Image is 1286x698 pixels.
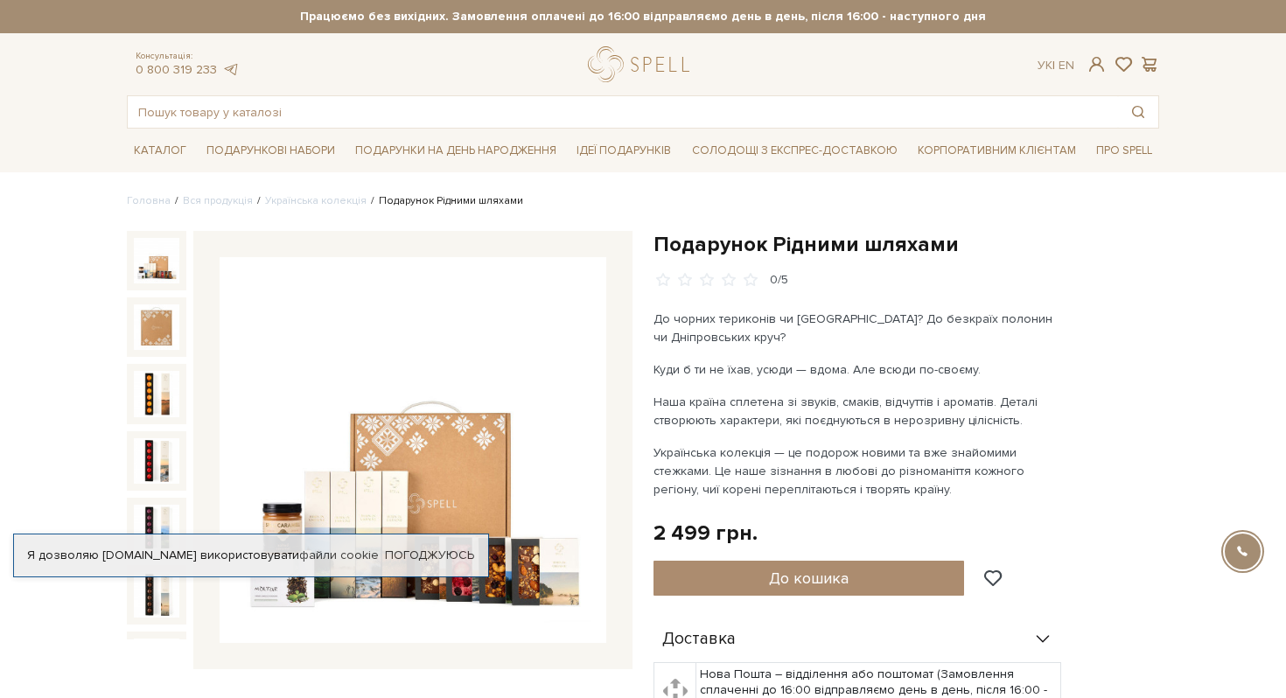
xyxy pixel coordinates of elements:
a: Каталог [127,137,193,164]
p: До чорних териконів чи [GEOGRAPHIC_DATA]? До безкраїх полонин чи Дніпровських круч? [653,310,1064,346]
a: Головна [127,194,171,207]
span: | [1052,58,1055,73]
img: Подарунок Рідними шляхами [220,257,606,644]
p: Наша країна сплетена зі звуків, смаків, відчуттів і ароматів. Деталі створюють характери, які поє... [653,393,1064,429]
img: Подарунок Рідними шляхами [134,572,179,618]
a: Про Spell [1089,137,1159,164]
strong: Працюємо без вихідних. Замовлення оплачені до 16:00 відправляємо день в день, після 16:00 - насту... [127,9,1159,24]
img: Подарунок Рідними шляхами [134,438,179,484]
a: Подарунки на День народження [348,137,563,164]
li: Подарунок Рідними шляхами [367,193,523,209]
img: Подарунок Рідними шляхами [134,505,179,550]
a: Українська колекція [265,194,367,207]
a: En [1059,58,1074,73]
button: Пошук товару у каталозі [1118,96,1158,128]
div: Ук [1038,58,1074,73]
a: Ідеї подарунків [570,137,678,164]
div: 2 499 грн. [653,520,758,547]
span: Доставка [662,632,736,647]
div: Я дозволяю [DOMAIN_NAME] використовувати [14,548,488,563]
img: Подарунок Рідними шляхами [134,304,179,350]
a: Корпоративним клієнтам [911,137,1083,164]
button: До кошика [653,561,964,596]
a: 0 800 319 233 [136,62,217,77]
p: Куди б ти не їхав, усюди — вдома. Але всюди по-своєму. [653,360,1064,379]
div: 0/5 [770,272,788,289]
a: Вся продукція [183,194,253,207]
p: Українська колекція — це подорож новими та вже знайомими стежками. Це наше зізнання в любові до р... [653,443,1064,499]
h1: Подарунок Рідними шляхами [653,231,1159,258]
a: logo [588,46,697,82]
span: До кошика [769,569,849,588]
a: Солодощі з експрес-доставкою [685,136,905,165]
img: Подарунок Рідними шляхами [134,238,179,283]
a: Погоджуюсь [385,548,474,563]
img: Подарунок Рідними шляхами [134,371,179,416]
span: Консультація: [136,51,239,62]
input: Пошук товару у каталозі [128,96,1118,128]
a: файли cookie [299,548,379,562]
img: Подарунок Рідними шляхами [134,639,179,684]
a: Подарункові набори [199,137,342,164]
a: telegram [221,62,239,77]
